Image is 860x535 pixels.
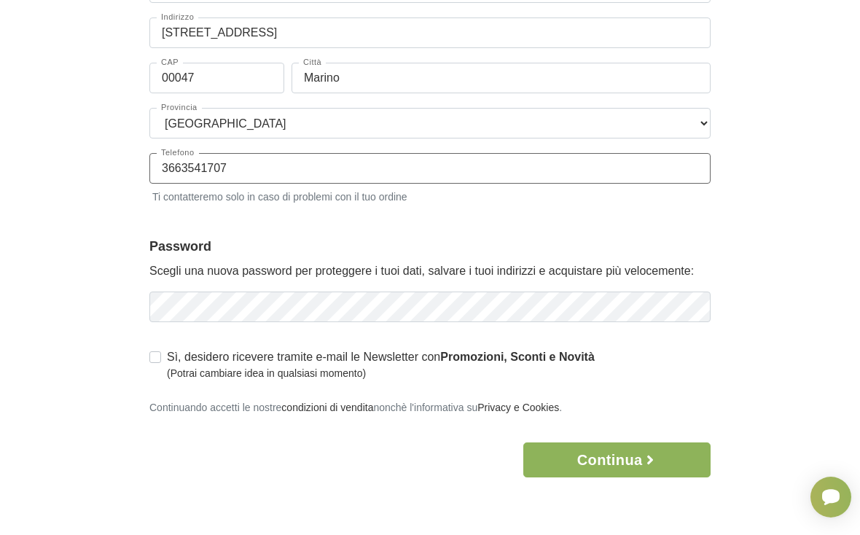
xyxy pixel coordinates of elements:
small: (Potrai cambiare idea in qualsiasi momento) [167,366,595,381]
label: Telefono [157,149,199,157]
input: CAP [149,63,284,93]
input: Telefono [149,153,711,184]
label: Provincia [157,104,202,112]
a: Privacy e Cookies [477,402,559,413]
input: Indirizzo [149,17,711,48]
strong: Promozioni, Sconti e Novità [440,351,595,363]
small: Continuando accetti le nostre nonchè l'informativa su . [149,402,562,413]
button: Continua [523,442,711,477]
p: Scegli una nuova password per proteggere i tuoi dati, salvare i tuoi indirizzi e acquistare più v... [149,262,711,280]
label: CAP [157,58,183,66]
label: Indirizzo [157,13,198,21]
input: Città [292,63,711,93]
a: condizioni di vendita [281,402,373,413]
label: Città [299,58,326,66]
label: Sì, desidero ricevere tramite e-mail le Newsletter con [167,348,595,381]
small: Ti contatteremo solo in caso di problemi con il tuo ordine [149,187,711,205]
legend: Password [149,237,711,257]
iframe: Smartsupp widget button [810,477,851,518]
